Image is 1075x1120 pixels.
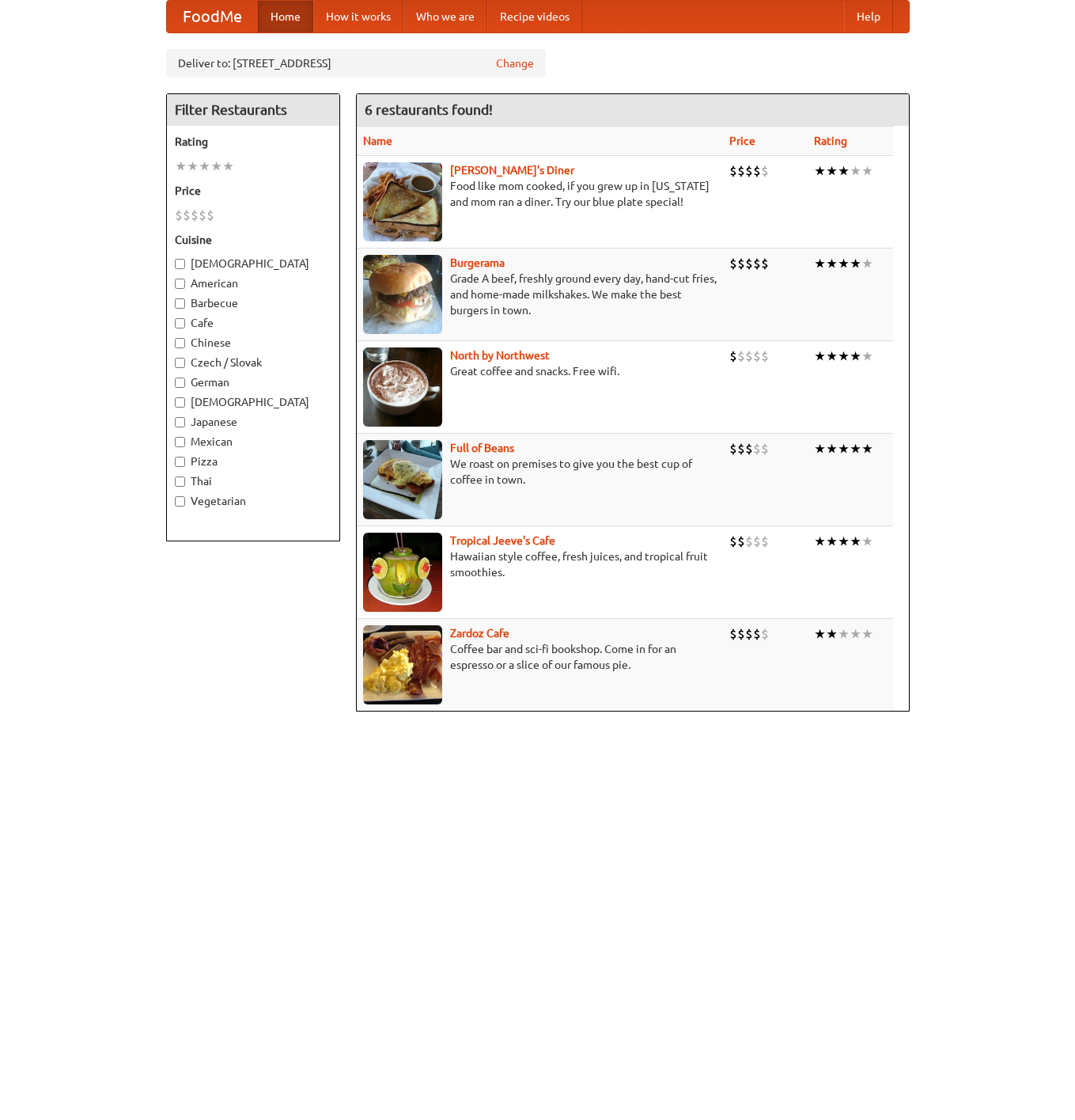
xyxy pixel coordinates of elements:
[175,335,331,351] label: Chinese
[450,256,505,269] a: Burgerama
[861,625,873,643] li: ★
[183,207,191,224] li: $
[753,625,761,643] li: $
[826,162,838,180] li: ★
[826,255,838,272] li: ★
[363,135,392,147] a: Name
[450,534,555,547] a: Tropical Jeeve's Cafe
[861,162,873,180] li: ★
[450,442,514,454] a: Full of Beans
[210,158,222,175] li: ★
[861,440,873,457] li: ★
[365,102,493,117] ng-pluralize: 6 restaurants found!
[363,162,442,241] img: sallys.jpg
[861,255,873,272] li: ★
[850,625,861,643] li: ★
[838,255,850,272] li: ★
[175,183,331,199] h5: Price
[363,625,442,704] img: zardoz.jpg
[861,533,873,550] li: ★
[222,158,234,175] li: ★
[363,363,717,379] p: Great coffee and snacks. Free wifi.
[838,162,850,180] li: ★
[450,164,574,177] a: [PERSON_NAME]'s Diner
[175,232,331,248] h5: Cuisine
[175,457,185,467] input: Pizza
[450,627,509,640] a: Zardoz Cafe
[487,1,582,32] a: Recipe videos
[761,533,769,550] li: $
[814,255,826,272] li: ★
[175,454,331,469] label: Pizza
[850,162,861,180] li: ★
[850,440,861,457] li: ★
[175,338,185,348] input: Chinese
[175,134,331,150] h5: Rating
[175,158,187,175] li: ★
[761,162,769,180] li: $
[737,625,745,643] li: $
[761,347,769,365] li: $
[729,255,737,272] li: $
[826,533,838,550] li: ★
[363,440,442,519] img: beans.jpg
[175,298,185,309] input: Barbecue
[363,456,717,488] p: We roast on premises to give you the best cup of coffee in town.
[167,1,258,32] a: FoodMe
[175,259,185,269] input: [DEMOGRAPHIC_DATA]
[175,473,331,489] label: Thai
[861,347,873,365] li: ★
[729,162,737,180] li: $
[745,255,753,272] li: $
[175,476,185,487] input: Thai
[814,533,826,550] li: ★
[363,347,442,427] img: north.jpg
[737,533,745,550] li: $
[175,315,331,331] label: Cafe
[363,549,717,580] p: Hawaiian style coffee, fresh juices, and tropical fruit smoothies.
[496,55,534,71] a: Change
[838,440,850,457] li: ★
[363,533,442,612] img: jeeves.jpg
[363,255,442,334] img: burgerama.jpg
[753,162,761,180] li: $
[838,347,850,365] li: ★
[737,162,745,180] li: $
[814,440,826,457] li: ★
[814,625,826,643] li: ★
[258,1,313,32] a: Home
[761,625,769,643] li: $
[745,347,753,365] li: $
[187,158,199,175] li: ★
[199,207,206,224] li: $
[729,533,737,550] li: $
[838,533,850,550] li: ★
[206,207,214,224] li: $
[838,625,850,643] li: ★
[175,417,185,427] input: Japanese
[175,207,183,224] li: $
[826,625,838,643] li: ★
[450,349,550,362] a: North by Northwest
[826,347,838,365] li: ★
[363,641,717,673] p: Coffee bar and sci-fi bookshop. Come in for an espresso or a slice of our famous pie.
[313,1,403,32] a: How it works
[737,440,745,457] li: $
[745,440,753,457] li: $
[844,1,893,32] a: Help
[814,135,847,147] a: Rating
[814,162,826,180] li: ★
[175,434,331,450] label: Mexican
[175,295,331,311] label: Barbecue
[753,255,761,272] li: $
[403,1,487,32] a: Who we are
[850,347,861,365] li: ★
[761,440,769,457] li: $
[175,275,331,291] label: American
[175,279,185,289] input: American
[191,207,199,224] li: $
